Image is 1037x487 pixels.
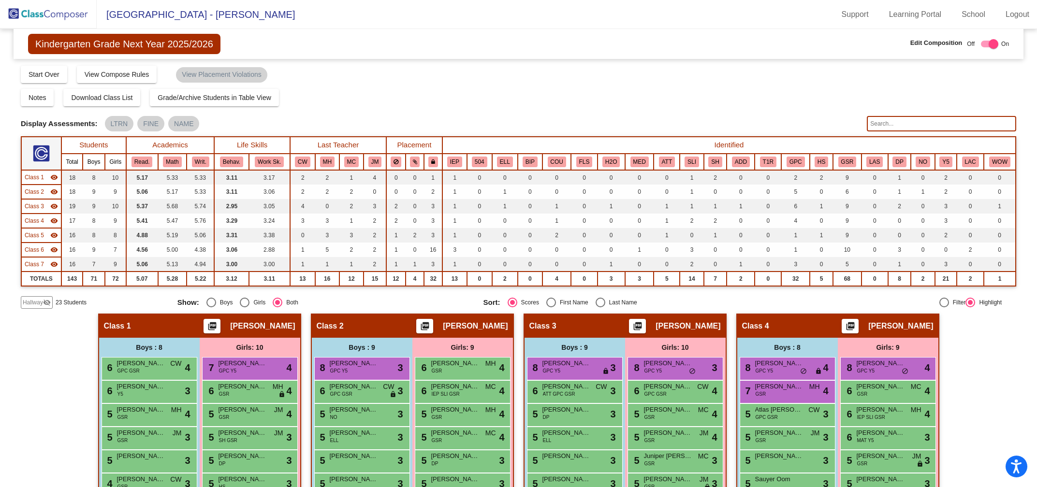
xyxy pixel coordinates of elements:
[781,214,810,228] td: 4
[50,217,58,225] mat-icon: visibility
[704,170,727,185] td: 2
[364,199,386,214] td: 3
[602,157,620,167] button: H2O
[315,154,339,170] th: Melanie Hargreaves
[163,157,181,167] button: Math
[126,199,158,214] td: 5.37
[654,185,680,199] td: 0
[916,157,930,167] button: NO
[598,199,625,214] td: 1
[290,214,315,228] td: 3
[492,154,518,170] th: English Language Learner
[424,228,442,243] td: 3
[290,170,315,185] td: 2
[957,154,984,170] th: LAC
[105,154,126,170] th: Girls
[386,154,406,170] th: Keep away students
[989,157,1010,167] button: WOW
[206,321,218,335] mat-icon: picture_as_pdf
[888,154,911,170] th: Daycare Preschool
[158,170,187,185] td: 5.33
[625,228,654,243] td: 0
[290,199,315,214] td: 4
[204,319,220,333] button: Print Students Details
[935,228,957,243] td: 2
[21,66,67,83] button: Start Over
[467,185,492,199] td: 0
[542,170,571,185] td: 0
[910,38,963,48] span: Edit Composition
[467,154,492,170] th: 504 Plan
[833,199,862,214] td: 9
[249,214,290,228] td: 3.24
[810,214,833,228] td: 0
[315,185,339,199] td: 2
[685,157,699,167] button: SLI
[888,214,911,228] td: 0
[158,214,187,228] td: 5.47
[732,157,750,167] button: ADD
[424,154,442,170] th: Keep with teacher
[105,116,134,131] mat-chip: LTRN
[962,157,979,167] button: LAC
[625,170,654,185] td: 0
[442,214,467,228] td: 1
[249,199,290,214] td: 3.05
[63,89,140,106] button: Download Class List
[833,214,862,228] td: 9
[704,154,727,170] th: Two Family Household/Split Family
[131,157,153,167] button: Read.
[781,185,810,199] td: 5
[888,170,911,185] td: 1
[61,154,83,170] th: Total
[680,170,703,185] td: 1
[935,154,957,170] th: Attended Young 5's program
[911,170,935,185] td: 0
[214,228,248,243] td: 3.31
[704,214,727,228] td: 2
[862,228,888,243] td: 0
[654,228,680,243] td: 1
[866,157,883,167] button: LAS
[911,214,935,228] td: 0
[984,154,1016,170] th: Student will be evaluated for special education.
[810,199,833,214] td: 1
[83,199,105,214] td: 9
[187,170,214,185] td: 5.33
[598,228,625,243] td: 0
[576,157,593,167] button: FLS
[935,185,957,199] td: 2
[704,185,727,199] td: 0
[727,214,755,228] td: 0
[810,154,833,170] th: Headstart
[158,199,187,214] td: 5.68
[83,228,105,243] td: 8
[25,216,44,225] span: Class 4
[467,199,492,214] td: 0
[386,199,406,214] td: 2
[492,185,518,199] td: 1
[755,170,781,185] td: 0
[815,157,828,167] button: HS
[137,116,164,131] mat-chip: FINE
[680,199,703,214] td: 1
[598,154,625,170] th: H2O Referral
[598,214,625,228] td: 0
[386,137,442,154] th: Placement
[315,214,339,228] td: 3
[727,199,755,214] td: 1
[727,228,755,243] td: 0
[984,199,1016,214] td: 1
[442,228,467,243] td: 1
[158,185,187,199] td: 5.17
[845,321,856,335] mat-icon: picture_as_pdf
[150,89,279,106] button: Grade/Archive Students in Table View
[954,7,993,22] a: School
[881,7,949,22] a: Learning Portal
[29,94,46,101] span: Notes
[984,185,1016,199] td: 0
[339,185,364,199] td: 2
[755,154,781,170] th: Title I Reading (Sees Ashley, Sarah, Courtney, Trish or has literacy partners)
[406,185,424,199] td: 0
[386,185,406,199] td: 0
